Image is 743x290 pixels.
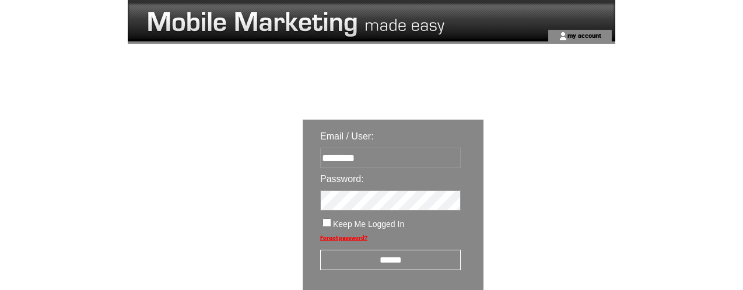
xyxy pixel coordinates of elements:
a: my account [567,32,601,39]
span: Password: [320,174,364,184]
img: account_icon.gif [559,32,567,41]
span: Keep Me Logged In [333,219,404,229]
span: Email / User: [320,131,374,141]
a: Forgot password? [320,235,367,241]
